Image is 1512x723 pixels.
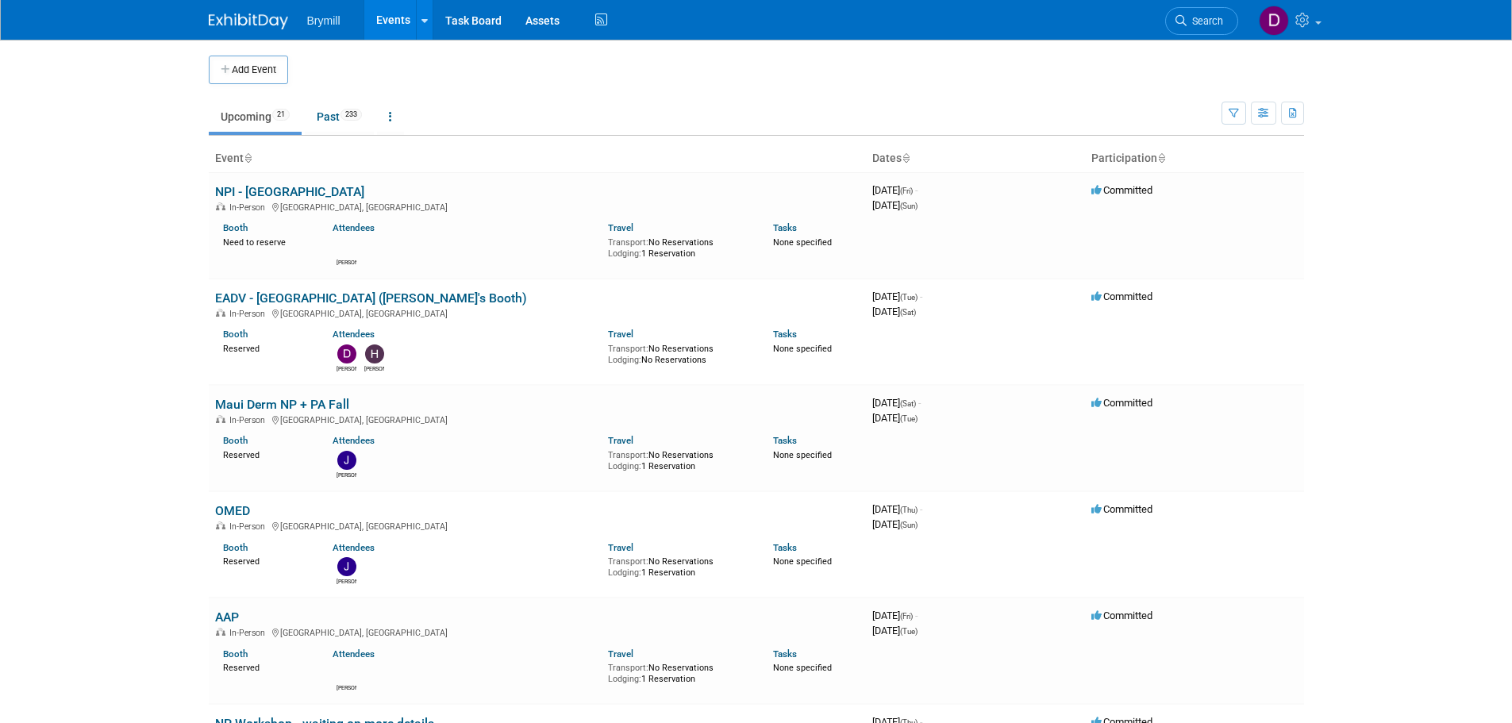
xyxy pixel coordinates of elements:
span: (Fri) [900,612,913,621]
a: Tasks [773,222,797,233]
a: Booth [223,329,248,340]
img: In-Person Event [216,521,225,529]
a: Search [1165,7,1238,35]
span: 21 [272,109,290,121]
div: No Reservations 1 Reservation [608,447,749,471]
img: In-Person Event [216,309,225,317]
a: Attendees [333,329,375,340]
div: Delaney Bryne [337,363,356,373]
span: (Sat) [900,308,916,317]
span: In-Person [229,202,270,213]
div: [GEOGRAPHIC_DATA], [GEOGRAPHIC_DATA] [215,200,860,213]
span: In-Person [229,309,270,319]
span: Lodging: [608,674,641,684]
a: Booth [223,648,248,660]
div: Hobey Bryne [364,363,384,373]
span: (Fri) [900,187,913,195]
div: Reserved [223,447,310,461]
img: Delaney Bryne [337,344,356,363]
span: - [915,184,918,196]
span: [DATE] [872,412,918,424]
img: Hobey Bryne [365,344,384,363]
span: Lodging: [608,567,641,578]
div: Reserved [223,553,310,567]
a: Attendees [333,222,375,233]
span: [DATE] [872,610,918,621]
span: [DATE] [872,397,921,409]
span: 233 [340,109,362,121]
button: Add Event [209,56,288,84]
th: Dates [866,145,1085,172]
a: Booth [223,542,248,553]
span: (Tue) [900,293,918,302]
span: - [920,290,922,302]
span: [DATE] [872,306,916,317]
img: Jeffery McDowell [337,557,356,576]
span: (Tue) [900,627,918,636]
span: [DATE] [872,290,922,302]
span: Transport: [608,556,648,567]
span: - [915,610,918,621]
a: Past233 [305,102,374,132]
span: [DATE] [872,518,918,530]
img: In-Person Event [216,628,225,636]
div: No Reservations 1 Reservation [608,660,749,684]
span: None specified [773,237,832,248]
div: Nick Belton [337,257,356,267]
span: (Thu) [900,506,918,514]
a: Travel [608,329,633,340]
span: Committed [1091,397,1152,409]
div: [GEOGRAPHIC_DATA], [GEOGRAPHIC_DATA] [215,306,860,319]
span: None specified [773,556,832,567]
a: Booth [223,435,248,446]
a: Attendees [333,435,375,446]
span: In-Person [229,521,270,532]
span: Search [1187,15,1223,27]
div: [GEOGRAPHIC_DATA], [GEOGRAPHIC_DATA] [215,625,860,638]
th: Participation [1085,145,1304,172]
a: Tasks [773,329,797,340]
div: No Reservations 1 Reservation [608,234,749,259]
span: Committed [1091,610,1152,621]
div: Nick Belton [337,683,356,692]
span: Lodging: [608,461,641,471]
span: Committed [1091,503,1152,515]
span: None specified [773,450,832,460]
span: In-Person [229,628,270,638]
a: Travel [608,542,633,553]
img: Delaney Bryne [1259,6,1289,36]
a: Travel [608,435,633,446]
div: Reserved [223,660,310,674]
img: Jeffery McDowell [337,451,356,470]
a: NPI - [GEOGRAPHIC_DATA] [215,184,364,199]
a: Travel [608,222,633,233]
span: Committed [1091,290,1152,302]
a: Travel [608,648,633,660]
span: (Sun) [900,202,918,210]
div: Reserved [223,340,310,355]
div: No Reservations No Reservations [608,340,749,365]
img: In-Person Event [216,415,225,423]
img: In-Person Event [216,202,225,210]
a: Maui Derm NP + PA Fall [215,397,349,412]
div: No Reservations 1 Reservation [608,553,749,578]
span: (Sat) [900,399,916,408]
div: Jeffery McDowell [337,470,356,479]
span: (Sun) [900,521,918,529]
a: Upcoming21 [209,102,302,132]
span: (Tue) [900,414,918,423]
span: Transport: [608,237,648,248]
span: - [918,397,921,409]
span: Transport: [608,450,648,460]
span: None specified [773,663,832,673]
span: Lodging: [608,355,641,365]
span: Transport: [608,344,648,354]
a: AAP [215,610,239,625]
span: Transport: [608,663,648,673]
a: OMED [215,503,250,518]
a: Sort by Event Name [244,152,252,164]
span: [DATE] [872,184,918,196]
th: Event [209,145,866,172]
img: Nick Belton [337,663,356,683]
a: Booth [223,222,248,233]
